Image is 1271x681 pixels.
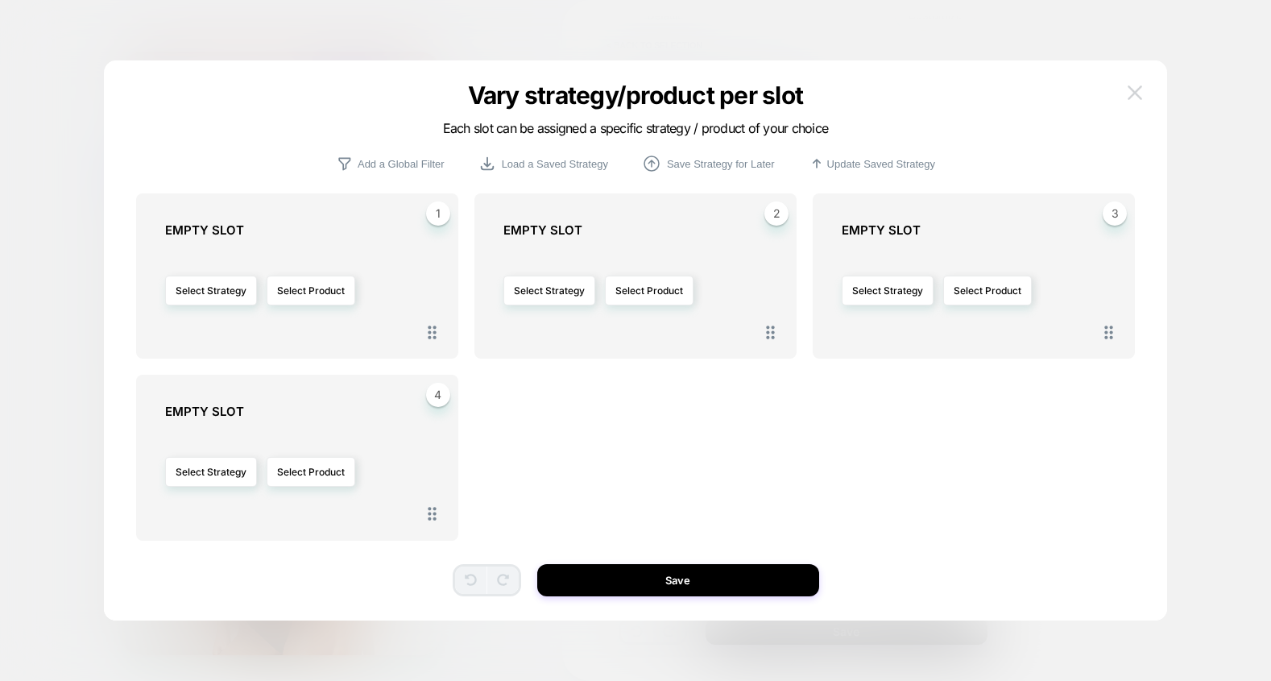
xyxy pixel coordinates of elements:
span: Swim [6,146,33,158]
button: Save Strategy for Later [637,153,780,174]
span: Each slot can be assigned a specific strategy / product of your choice [443,120,829,136]
span: 0 [39,276,44,288]
button: Save [537,564,819,596]
span: Featured [6,172,49,185]
strong: ALL SWIM [77,445,243,487]
span: 2 [764,201,789,226]
button: Select Product [605,276,693,305]
span: About [6,226,35,238]
span: Apparel & Accessories [6,199,114,211]
a: TRY NOW [129,499,189,530]
button: Select Strategy [842,276,934,305]
button: Update Saved Strategy [804,155,940,172]
p: Update Saved Strategy [827,158,935,170]
p: Vary strategy/product per slot [331,81,940,110]
p: Save Strategy for Later [667,158,775,170]
div: EMPTY SLOT [503,222,784,238]
button: Load a Saved Strategy [474,154,613,173]
span: 10% Off [135,428,184,445]
button: Select Product [943,276,1032,305]
p: Load a Saved Strategy [502,158,608,170]
div: EMPTY SLOT [842,222,1122,238]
